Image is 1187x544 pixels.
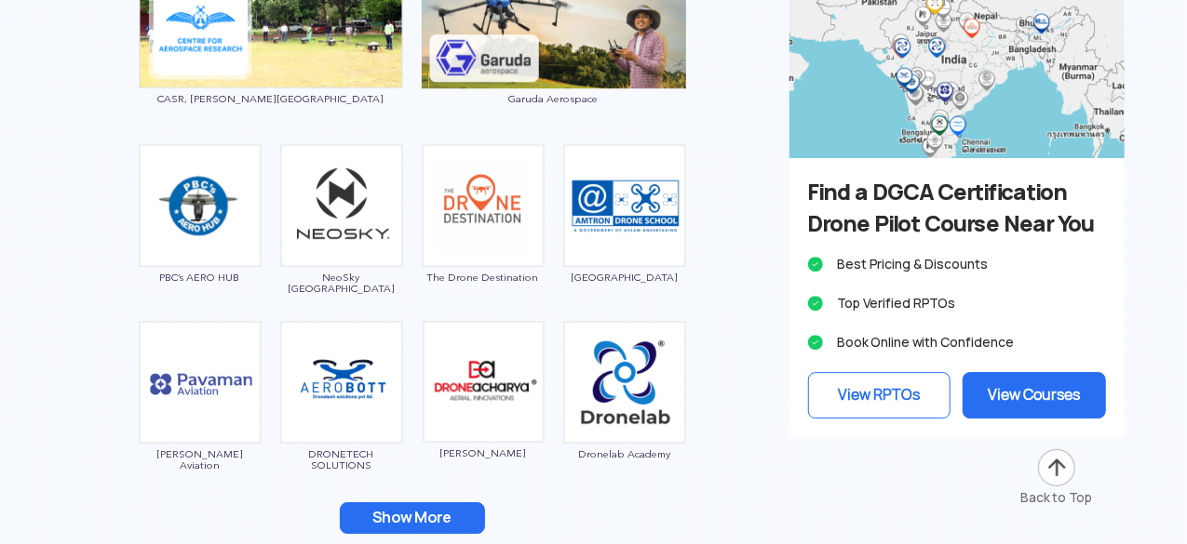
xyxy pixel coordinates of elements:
img: ic_pbc.png [139,144,262,267]
img: ic_dronelab_new.png [563,321,686,444]
span: [GEOGRAPHIC_DATA] [563,272,686,283]
span: DRONETECH SOLUTIONS [280,448,403,471]
img: ic_pavaman.png [139,321,262,444]
span: NeoSky [GEOGRAPHIC_DATA] [280,272,403,294]
img: ic_arrow-up.png [1036,447,1077,488]
span: Dronelab Academy [563,448,686,459]
img: bg_droneteech.png [280,321,403,444]
li: Top Verified RPTOs [808,290,1106,316]
li: Book Online with Confidence [808,329,1106,355]
span: PBC’s AERO HUB [139,272,262,283]
img: ic_dronedestination.png [422,144,545,267]
img: ic_dronacharyaaerial.png [422,321,545,443]
a: [PERSON_NAME] [422,373,545,459]
img: ic_amtron.png [563,144,686,267]
li: Best Pricing & Discounts [808,251,1106,277]
button: Show More [340,502,485,534]
a: [PERSON_NAME] Aviation [139,373,262,471]
a: The Drone Destination [422,196,545,283]
span: The Drone Destination [422,272,545,283]
a: [GEOGRAPHIC_DATA] [563,196,686,283]
a: NeoSky [GEOGRAPHIC_DATA] [280,196,403,294]
div: Back to Top [1020,488,1092,507]
h3: Find a DGCA Certification Drone Pilot Course Near You [808,177,1106,240]
a: View RPTOs [808,372,951,418]
a: Dronelab Academy [563,373,686,459]
img: img_neosky.png [280,144,403,267]
a: DRONETECH SOLUTIONS [280,373,403,471]
a: View Courses [963,372,1106,418]
span: [PERSON_NAME] Aviation [139,448,262,471]
span: Garuda Aerospace [422,93,686,104]
span: CASR, [PERSON_NAME][GEOGRAPHIC_DATA] [139,93,403,104]
a: PBC’s AERO HUB [139,196,262,283]
a: CASR, [PERSON_NAME][GEOGRAPHIC_DATA] [139,19,403,105]
span: [PERSON_NAME] [422,447,545,458]
a: Garuda Aerospace [422,19,686,104]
